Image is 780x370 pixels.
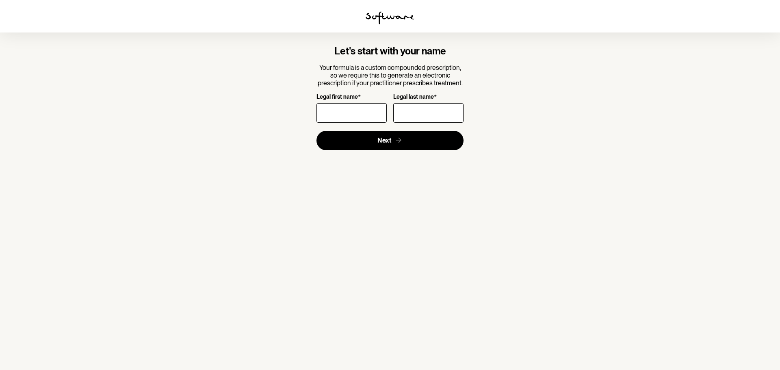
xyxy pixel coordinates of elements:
button: Next [316,131,464,150]
h4: Let's start with your name [316,45,464,57]
img: software logo [366,11,414,24]
span: Next [377,136,391,144]
p: Your formula is a custom compounded prescription, so we require this to generate an electronic pr... [316,64,464,87]
p: Legal last name [393,93,434,101]
p: Legal first name [316,93,358,101]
